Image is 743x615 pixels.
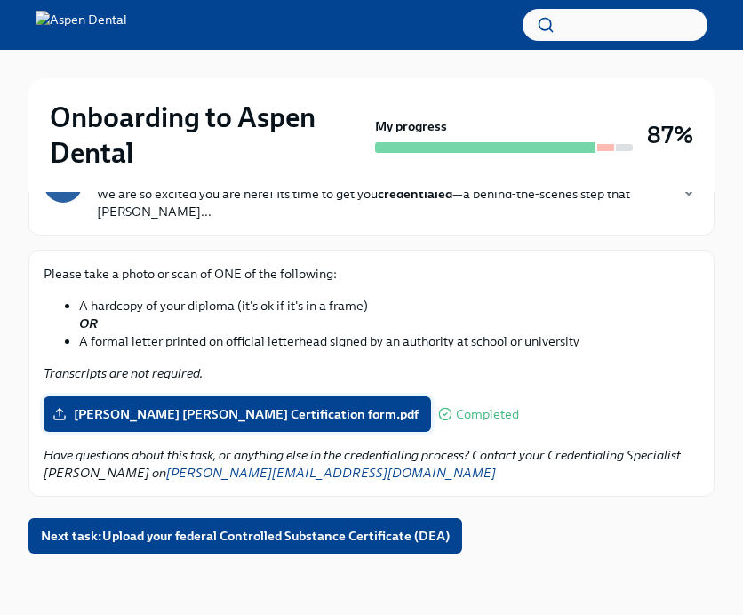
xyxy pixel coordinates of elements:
span: Next task : Upload your federal Controlled Substance Certificate (DEA) [41,527,450,545]
p: We are so excited you are here! Its time to get you —a behind-the-scenes step that [PERSON_NAME]... [97,185,664,220]
em: Transcripts are not required. [44,365,203,381]
strong: credentialed [378,186,452,202]
span: Completed [456,408,519,421]
h3: 87% [647,119,693,151]
li: A formal letter printed on official letterhead signed by an authority at school or university [79,332,699,350]
a: [PERSON_NAME][EMAIL_ADDRESS][DOMAIN_NAME] [166,465,496,481]
em: Have questions about this task, or anything else in the credentialing process? Contact your Crede... [44,447,681,481]
li: A hardcopy of your diploma (it's ok if it's in a frame) [79,297,699,332]
label: [PERSON_NAME] [PERSON_NAME] Certification form.pdf [44,396,431,432]
button: Next task:Upload your federal Controlled Substance Certificate (DEA) [28,518,462,554]
strong: OR [79,315,98,331]
h2: Onboarding to Aspen Dental [50,100,368,171]
span: [PERSON_NAME] [PERSON_NAME] Certification form.pdf [56,405,419,423]
p: Please take a photo or scan of ONE of the following: [44,265,699,283]
strong: My progress [375,117,447,135]
img: Aspen Dental [36,11,127,39]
